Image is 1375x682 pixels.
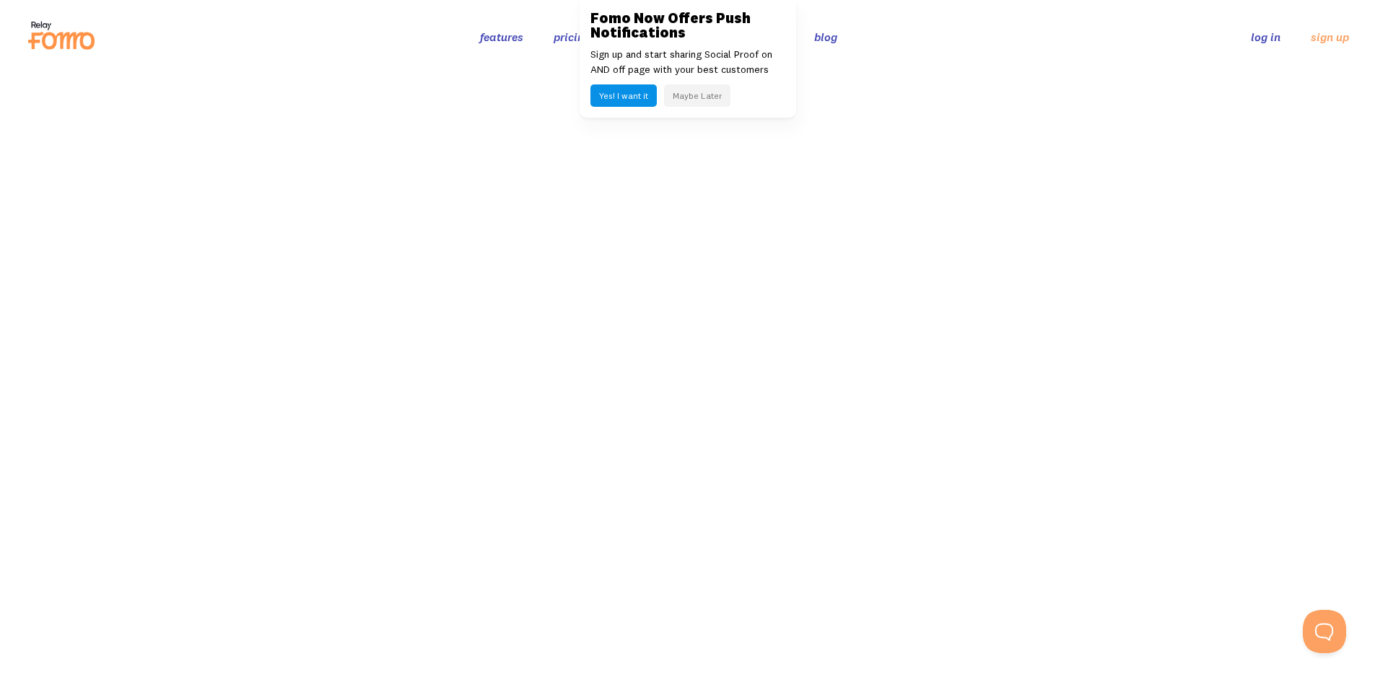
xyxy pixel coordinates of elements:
[1311,30,1349,45] a: sign up
[590,11,785,40] h3: Fomo Now Offers Push Notifications
[590,47,785,77] p: Sign up and start sharing Social Proof on AND off page with your best customers
[480,30,523,44] a: features
[664,84,730,107] button: Maybe Later
[554,30,590,44] a: pricing
[1251,30,1280,44] a: log in
[590,84,657,107] button: Yes! I want it
[1303,610,1346,653] iframe: Help Scout Beacon - Open
[814,30,837,44] a: blog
